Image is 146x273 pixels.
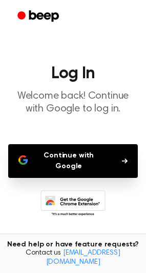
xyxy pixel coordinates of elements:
[8,144,138,178] button: Continue with Google
[6,249,140,267] span: Contact us
[8,90,138,116] p: Welcome back! Continue with Google to log in.
[10,7,68,27] a: Beep
[46,249,120,266] a: [EMAIL_ADDRESS][DOMAIN_NAME]
[8,65,138,82] h1: Log In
